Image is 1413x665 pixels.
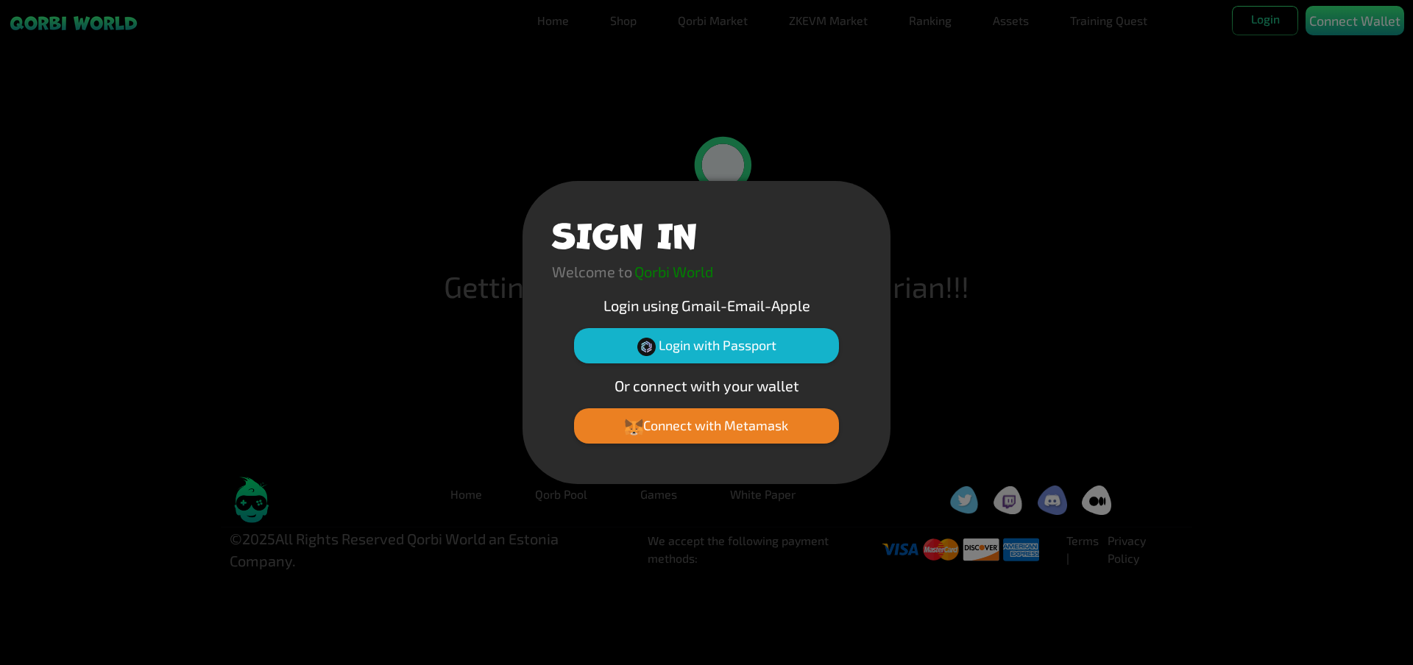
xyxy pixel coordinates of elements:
img: Passport Logo [637,338,656,356]
p: Welcome to [552,260,632,282]
button: Connect with Metamask [574,408,839,444]
p: Login using Gmail-Email-Apple [552,294,861,316]
h1: SIGN IN [552,210,697,255]
p: Or connect with your wallet [552,374,861,396]
button: Login with Passport [574,328,839,363]
p: Qorbi World [634,260,713,282]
